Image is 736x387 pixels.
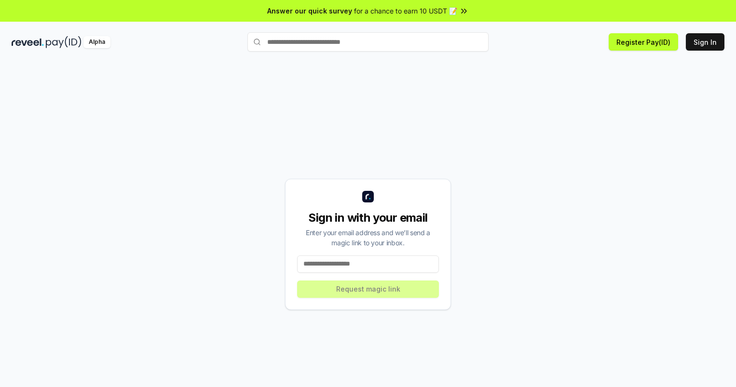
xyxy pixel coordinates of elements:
button: Sign In [686,33,724,51]
img: reveel_dark [12,36,44,48]
img: logo_small [362,191,374,202]
div: Alpha [83,36,110,48]
div: Enter your email address and we’ll send a magic link to your inbox. [297,227,439,248]
span: for a chance to earn 10 USDT 📝 [354,6,457,16]
button: Register Pay(ID) [609,33,678,51]
div: Sign in with your email [297,210,439,226]
span: Answer our quick survey [267,6,352,16]
img: pay_id [46,36,82,48]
